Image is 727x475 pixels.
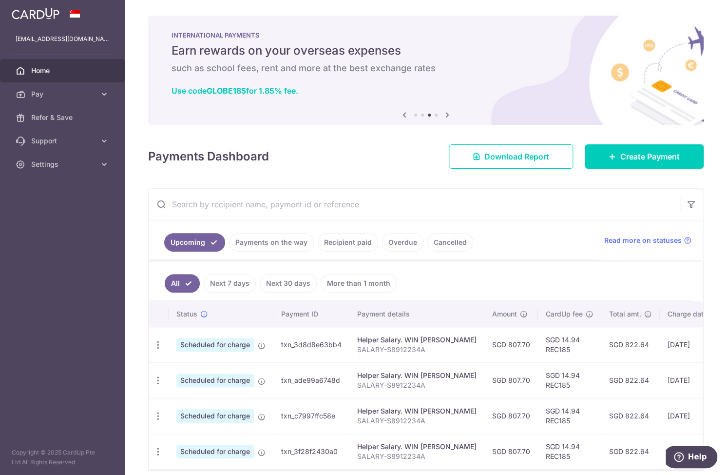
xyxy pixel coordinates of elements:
span: Support [31,136,96,146]
p: SALARY-S8912234A [357,452,477,461]
td: SGD 14.94 REC185 [538,398,601,434]
span: Pay [31,89,96,99]
a: Read more on statuses [604,236,691,245]
td: SGD 822.64 [601,327,660,362]
a: Overdue [382,233,423,252]
div: Helper Salary. WIN [PERSON_NAME] [357,371,477,380]
td: [DATE] [660,362,726,398]
td: [DATE] [660,398,726,434]
td: SGD 822.64 [601,398,660,434]
th: Payment ID [273,301,349,327]
p: SALARY-S8912234A [357,416,477,426]
td: SGD 807.70 [484,398,538,434]
p: [EMAIL_ADDRESS][DOMAIN_NAME] [16,34,109,44]
span: Read more on statuses [604,236,682,245]
a: Recipient paid [318,233,378,252]
td: SGD 822.64 [601,434,660,469]
div: Helper Salary. WIN [PERSON_NAME] [357,406,477,416]
a: All [165,274,200,293]
h4: Payments Dashboard [148,148,269,165]
td: [DATE] [660,327,726,362]
span: CardUp fee [546,309,583,319]
h6: such as school fees, rent and more at the best exchange rates [172,62,680,74]
span: Scheduled for charge [176,374,254,387]
span: Scheduled for charge [176,338,254,352]
a: Create Payment [585,144,704,169]
td: SGD 14.94 REC185 [538,434,601,469]
a: Cancelled [427,233,473,252]
span: Total amt. [609,309,641,319]
span: Create Payment [620,151,680,162]
a: Download Report [449,144,573,169]
p: INTERNATIONAL PAYMENTS [172,31,680,39]
td: [DATE] [660,434,726,469]
div: Helper Salary. WIN [PERSON_NAME] [357,442,477,452]
a: More than 1 month [321,274,397,293]
span: Amount [492,309,517,319]
td: SGD 807.70 [484,362,538,398]
span: Scheduled for charge [176,445,254,458]
a: Next 7 days [204,274,256,293]
th: Payment details [349,301,484,327]
td: txn_c7997ffc58e [273,398,349,434]
a: Upcoming [164,233,225,252]
img: International Payment Banner [148,16,704,125]
span: Settings [31,159,96,169]
iframe: Opens a widget where you can find more information [666,446,717,470]
img: CardUp [12,8,59,20]
td: txn_3f28f2430a0 [273,434,349,469]
input: Search by recipient name, payment id or reference [149,189,680,220]
p: SALARY-S8912234A [357,380,477,390]
p: SALARY-S8912234A [357,345,477,355]
td: txn_ade99a6748d [273,362,349,398]
td: SGD 807.70 [484,327,538,362]
a: Next 30 days [260,274,317,293]
span: Home [31,66,96,76]
td: SGD 14.94 REC185 [538,362,601,398]
td: txn_3d8d8e63bb4 [273,327,349,362]
td: SGD 807.70 [484,434,538,469]
a: Payments on the way [229,233,314,252]
span: Refer & Save [31,113,96,122]
div: Helper Salary. WIN [PERSON_NAME] [357,335,477,345]
span: Charge date [668,309,708,319]
a: Use codeGLOBE185for 1.85% fee. [172,86,298,96]
h5: Earn rewards on your overseas expenses [172,43,680,59]
b: GLOBE185 [207,86,246,96]
span: Scheduled for charge [176,409,254,423]
td: SGD 14.94 REC185 [538,327,601,362]
td: SGD 822.64 [601,362,660,398]
span: Download Report [484,151,549,162]
span: Status [176,309,197,319]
